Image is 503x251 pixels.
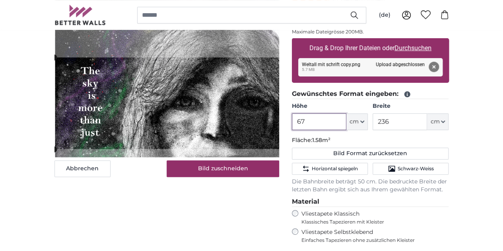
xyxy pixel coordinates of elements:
span: Schwarz-Weiss [397,165,433,172]
label: Vliestapete Selbstklebend [301,228,449,243]
button: Bild zuschneiden [167,160,279,177]
button: Horizontal spiegeln [292,163,368,175]
button: Abbrechen [54,160,111,177]
u: Durchsuchen [394,44,431,52]
button: Schwarz-Weiss [373,163,449,175]
legend: Material [292,197,449,207]
button: (de) [373,8,397,22]
button: cm [346,113,368,130]
button: cm [427,113,449,130]
label: Vliestapete Klassisch [301,210,442,225]
span: Klassisches Tapezieren mit Kleister [301,219,442,225]
label: Drag & Drop Ihrer Dateien oder [306,40,435,56]
span: cm [350,118,359,126]
legend: Gewünschtes Format eingeben: [292,89,449,99]
img: Betterwalls [54,5,106,25]
p: Maximale Dateigrösse 200MB. [292,29,449,35]
span: 1.58m² [312,136,330,144]
span: Einfaches Tapezieren ohne zusätzlichen Kleister [301,237,449,243]
p: Fläche: [292,136,449,144]
label: Höhe [292,102,368,110]
span: Horizontal spiegeln [311,165,357,172]
button: Bild Format zurücksetzen [292,148,449,160]
p: Die Bahnbreite beträgt 50 cm. Die bedruckte Breite der letzten Bahn ergibt sich aus Ihrem gewählt... [292,178,449,194]
label: Breite [373,102,449,110]
span: cm [430,118,439,126]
